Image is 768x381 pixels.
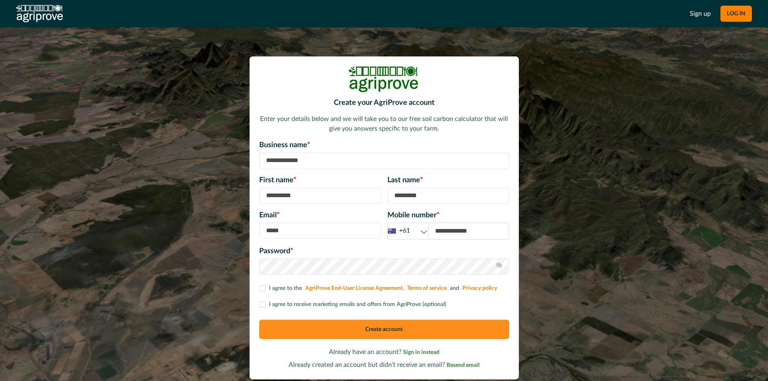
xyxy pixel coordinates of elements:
[690,9,711,19] a: Sign up
[259,320,509,339] button: Create account
[305,285,404,291] a: AgriProve End-User License Agreement,
[269,300,446,309] p: I agree to receive marketing emails and offers from AgriProve (optional)
[387,175,509,186] p: Last name
[403,349,439,355] a: Sign in instead
[259,210,381,221] p: Email
[269,284,499,293] p: I agree to the and
[387,210,509,221] p: Mobile number
[348,66,420,92] img: Logo Image
[720,6,752,22] button: LOG IN
[259,175,381,186] p: First name
[259,360,509,370] p: Already created an account but didn’t receive an email?
[259,140,509,151] p: Business name
[259,114,509,133] p: Enter your details below and we will take you to our free soil carbon calculator that will give y...
[407,285,447,291] a: Terms of service
[462,285,497,291] a: Privacy policy
[16,5,63,23] img: AgriProve logo
[447,362,479,368] a: Resend email
[259,347,509,357] p: Already have an account?
[259,246,509,257] p: Password
[259,99,509,108] h2: Create your AgriProve account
